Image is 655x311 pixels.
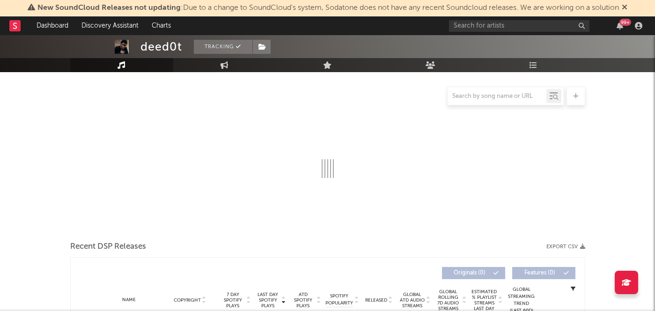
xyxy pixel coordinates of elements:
[37,4,619,12] span: : Due to a change to SoundCloud's system, Sodatone does not have any recent Soundcloud releases. ...
[449,20,589,32] input: Search for artists
[619,19,631,26] div: 99 +
[256,292,280,309] span: Last Day Spotify Plays
[546,244,585,250] button: Export CSV
[365,297,387,303] span: Released
[448,270,491,276] span: Originals ( 0 )
[174,297,201,303] span: Copyright
[145,16,177,35] a: Charts
[291,292,316,309] span: ATD Spotify Plays
[518,270,561,276] span: Features ( 0 )
[512,267,575,279] button: Features(0)
[194,40,252,54] button: Tracking
[622,4,627,12] span: Dismiss
[140,40,182,54] div: deed0t
[617,22,623,30] button: 99+
[70,241,146,252] span: Recent DSP Releases
[99,296,160,304] div: Name
[30,16,75,35] a: Dashboard
[221,292,245,309] span: 7 Day Spotify Plays
[37,4,181,12] span: New SoundCloud Releases not updating
[448,93,546,100] input: Search by song name or URL
[442,267,505,279] button: Originals(0)
[325,293,353,307] span: Spotify Popularity
[75,16,145,35] a: Discovery Assistant
[399,292,425,309] span: Global ATD Audio Streams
